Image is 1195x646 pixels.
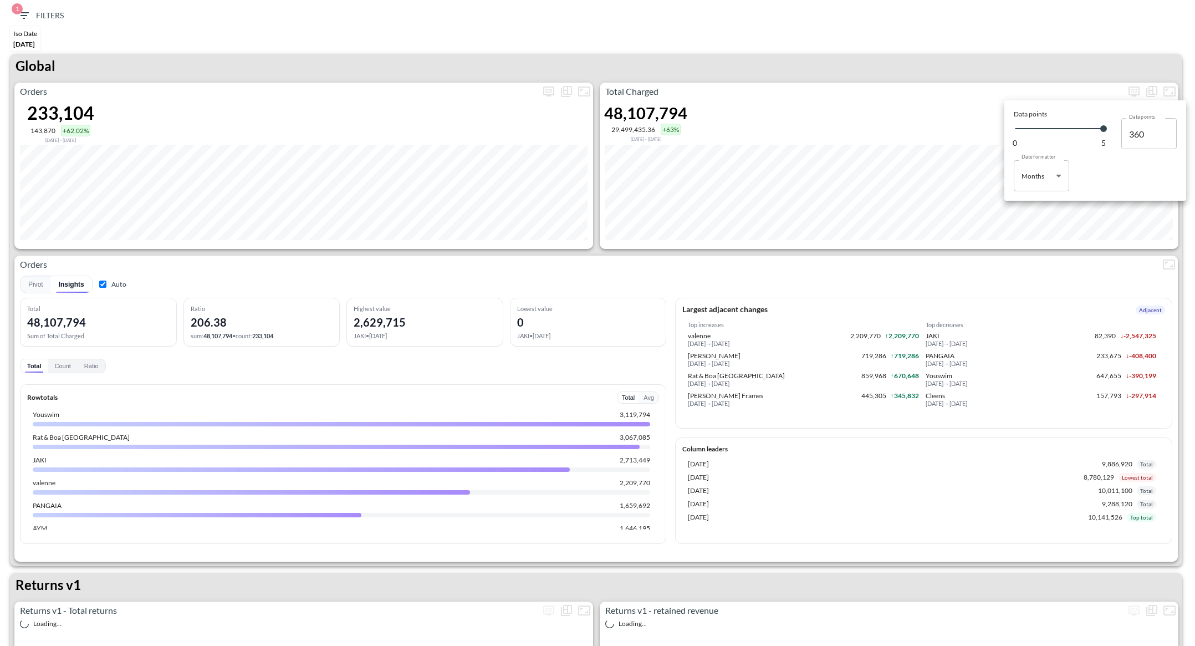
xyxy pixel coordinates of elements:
[1022,170,1051,182] div: Months
[1014,110,1177,118] div: Data points
[1129,113,1155,120] label: Data points
[1013,138,1017,149] span: 0
[1101,138,1106,149] span: 5
[1022,153,1056,160] label: Date formatter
